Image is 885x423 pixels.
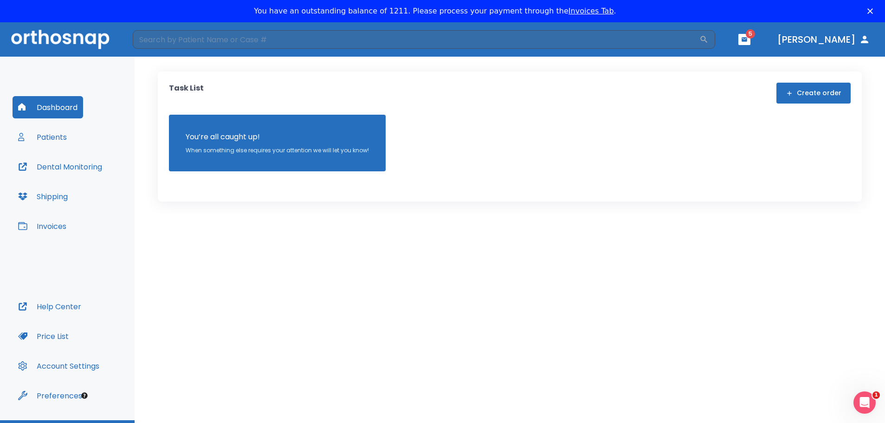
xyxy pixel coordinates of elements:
[13,355,105,377] button: Account Settings
[13,126,72,148] button: Patients
[13,185,73,208] button: Shipping
[13,156,108,178] button: Dental Monitoring
[186,131,369,143] p: You’re all caught up!
[11,30,110,49] img: Orthosnap
[867,8,877,14] div: Close
[13,325,74,347] button: Price List
[853,391,876,414] iframe: Intercom live chat
[254,7,616,16] div: You have an outstanding balance of 1211. Please process your payment through the .
[133,30,699,49] input: Search by Patient Name or Case #
[872,391,880,399] span: 1
[13,295,87,318] button: Help Center
[186,146,369,155] p: When something else requires your attention we will let you know!
[13,215,72,237] button: Invoices
[169,83,204,104] p: Task List
[776,83,851,104] button: Create order
[80,391,89,400] div: Tooltip anchor
[568,7,614,15] a: Invoices Tab
[746,29,755,39] span: 5
[13,384,88,407] button: Preferences
[774,31,874,48] button: [PERSON_NAME]
[13,96,83,118] button: Dashboard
